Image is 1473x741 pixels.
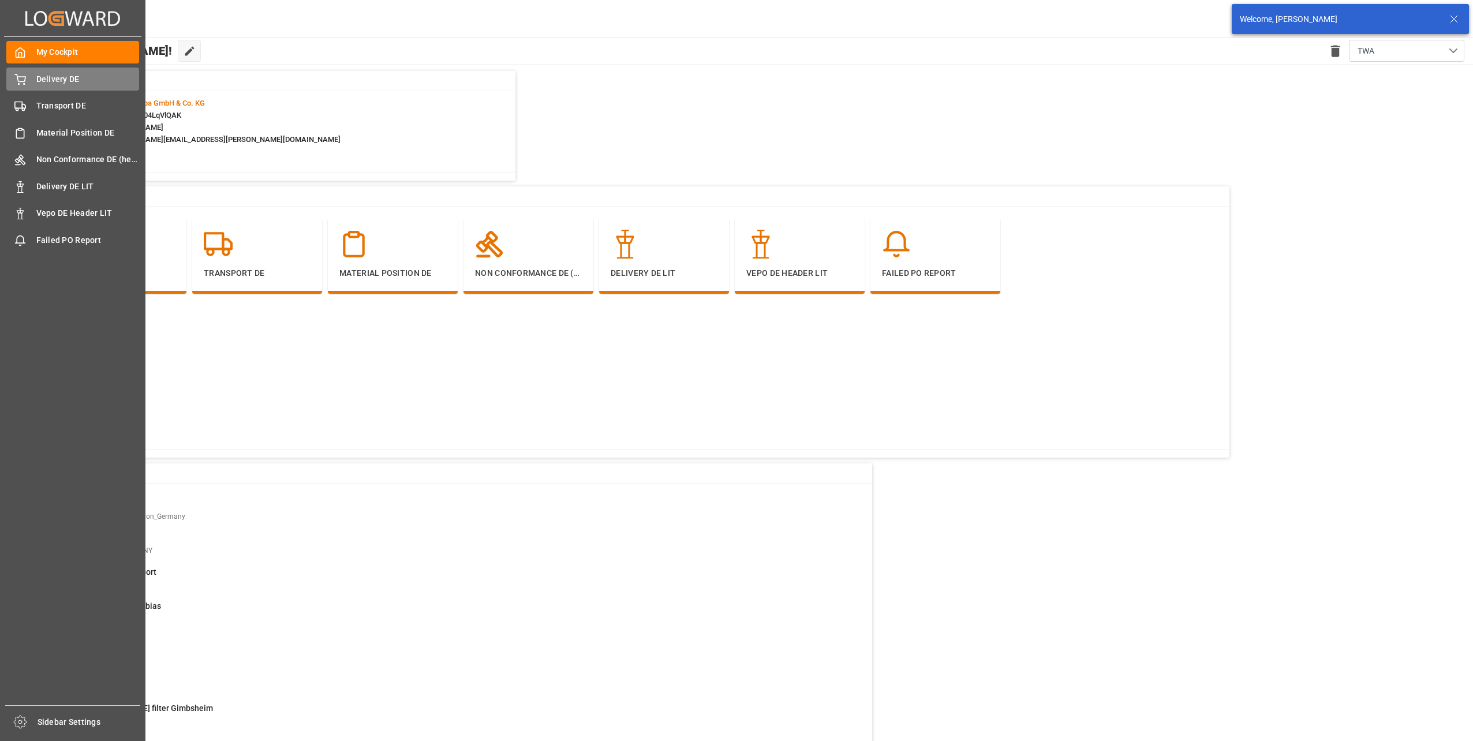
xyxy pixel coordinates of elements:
span: Delivery DE LIT [36,181,140,193]
p: Delivery DE LIT [611,267,717,279]
span: My Cockpit [36,46,140,58]
button: open menu [1349,40,1464,62]
span: Transport DE [36,100,140,112]
span: Melitta Europa GmbH & Co. KG [104,99,205,107]
span: Sidebar Settings [38,716,141,728]
a: Delivery DE LIT [6,175,139,197]
p: Vepo DE Header LIT [746,267,853,279]
a: Transport DE [6,95,139,117]
a: 1221091test filtermaterialPosition_Germany [59,498,858,522]
a: Failed PO Report [6,229,139,251]
a: 13[PERSON_NAME] filter GimbsheimDelivery DE [59,702,858,727]
span: Vepo DE Header LIT [36,207,140,219]
span: Material Position DE [36,127,140,139]
a: My Cockpit [6,41,139,63]
a: Non Conformance DE (header) [6,148,139,171]
p: Material Position DE [339,267,446,279]
a: 512Failed PO JobDelivery DE [59,668,858,693]
a: 28Bene Truck ReportDelivery DE [59,566,858,590]
a: Vepo DE Header LIT [6,202,139,224]
div: Welcome, [PERSON_NAME] [1240,13,1438,25]
span: : [PERSON_NAME][EMAIL_ADDRESS][PERSON_NAME][DOMAIN_NAME] [103,135,341,144]
a: 183340RRSDISPOTobiasDelivery DE [59,600,858,624]
p: Transport DE [204,267,311,279]
a: Delivery DE [6,68,139,90]
a: 1550905testFilterVEPOGERMANY [59,532,858,556]
span: Delivery DE [36,73,140,85]
p: Failed PO Report [882,267,989,279]
p: Non Conformance DE (header) [475,267,582,279]
span: Non Conformance DE (header) [36,154,140,166]
span: Failed PO Report [36,234,140,246]
span: [PERSON_NAME] filter Gimbsheim [88,703,213,713]
span: TWA [1358,45,1374,57]
a: Material Position DE [6,121,139,144]
span: : [103,99,205,107]
a: 516LIT FilterDelivery DE [59,634,858,658]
